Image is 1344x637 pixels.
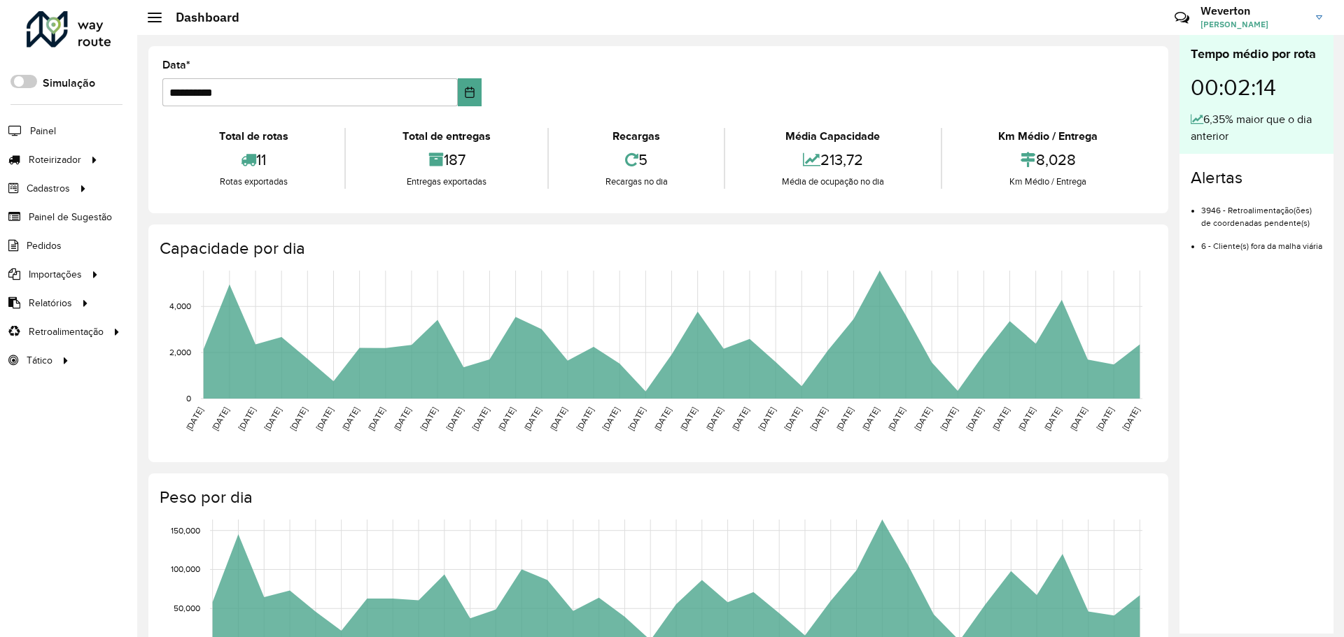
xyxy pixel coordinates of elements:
[729,175,937,189] div: Média de ocupação no dia
[1042,406,1063,432] text: [DATE]
[160,238,1154,259] h4: Capacidade por dia
[860,406,881,432] text: [DATE]
[186,394,191,403] text: 0
[171,565,200,574] text: 100,000
[946,128,1151,145] div: Km Médio / Entrega
[29,296,72,310] span: Relatórios
[166,175,341,189] div: Rotas exportadas
[1121,406,1141,432] text: [DATE]
[162,10,239,25] h2: Dashboard
[496,406,517,432] text: [DATE]
[314,406,335,432] text: [DATE]
[30,124,56,138] span: Painel
[946,175,1151,189] div: Km Médio / Entrega
[169,348,191,357] text: 2,000
[946,145,1151,175] div: 8,028
[965,406,985,432] text: [DATE]
[366,406,386,432] text: [DATE]
[522,406,542,432] text: [DATE]
[29,210,112,224] span: Painel de Sugestão
[29,267,82,282] span: Importações
[171,526,200,535] text: 150,000
[1016,406,1037,432] text: [DATE]
[626,406,647,432] text: [DATE]
[29,152,81,167] span: Roteirizador
[174,603,200,613] text: 50,000
[730,406,750,432] text: [DATE]
[729,145,937,175] div: 213,72
[349,175,543,189] div: Entregas exportadas
[166,145,341,175] div: 11
[939,406,959,432] text: [DATE]
[601,406,621,432] text: [DATE]
[990,406,1011,432] text: [DATE]
[548,406,568,432] text: [DATE]
[552,175,720,189] div: Recargas no dia
[160,487,1154,508] h4: Peso por dia
[210,406,230,432] text: [DATE]
[29,324,104,339] span: Retroalimentação
[1068,406,1088,432] text: [DATE]
[392,406,412,432] text: [DATE]
[729,128,937,145] div: Média Capacidade
[419,406,439,432] text: [DATE]
[1191,168,1322,188] h4: Alertas
[1095,406,1115,432] text: [DATE]
[340,406,360,432] text: [DATE]
[808,406,829,432] text: [DATE]
[834,406,855,432] text: [DATE]
[1200,18,1305,31] span: [PERSON_NAME]
[913,406,933,432] text: [DATE]
[552,128,720,145] div: Recargas
[575,406,595,432] text: [DATE]
[349,145,543,175] div: 187
[678,406,699,432] text: [DATE]
[162,57,190,73] label: Data
[444,406,465,432] text: [DATE]
[757,406,777,432] text: [DATE]
[43,75,95,92] label: Simulação
[1167,3,1197,33] a: Contato Rápido
[552,145,720,175] div: 5
[27,353,52,368] span: Tático
[470,406,491,432] text: [DATE]
[166,128,341,145] div: Total de rotas
[886,406,906,432] text: [DATE]
[652,406,673,432] text: [DATE]
[236,406,256,432] text: [DATE]
[1201,194,1322,229] li: 3946 - Retroalimentação(ões) de coordenadas pendente(s)
[1191,45,1322,64] div: Tempo médio por rota
[783,406,803,432] text: [DATE]
[262,406,283,432] text: [DATE]
[458,78,482,106] button: Choose Date
[349,128,543,145] div: Total de entregas
[1191,111,1322,145] div: 6,35% maior que o dia anterior
[184,406,204,432] text: [DATE]
[1191,64,1322,111] div: 00:02:14
[1200,4,1305,17] h3: Weverton
[1201,229,1322,252] li: 6 - Cliente(s) fora da malha viária
[704,406,724,432] text: [DATE]
[27,181,70,196] span: Cadastros
[27,238,62,253] span: Pedidos
[169,301,191,310] text: 4,000
[288,406,309,432] text: [DATE]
